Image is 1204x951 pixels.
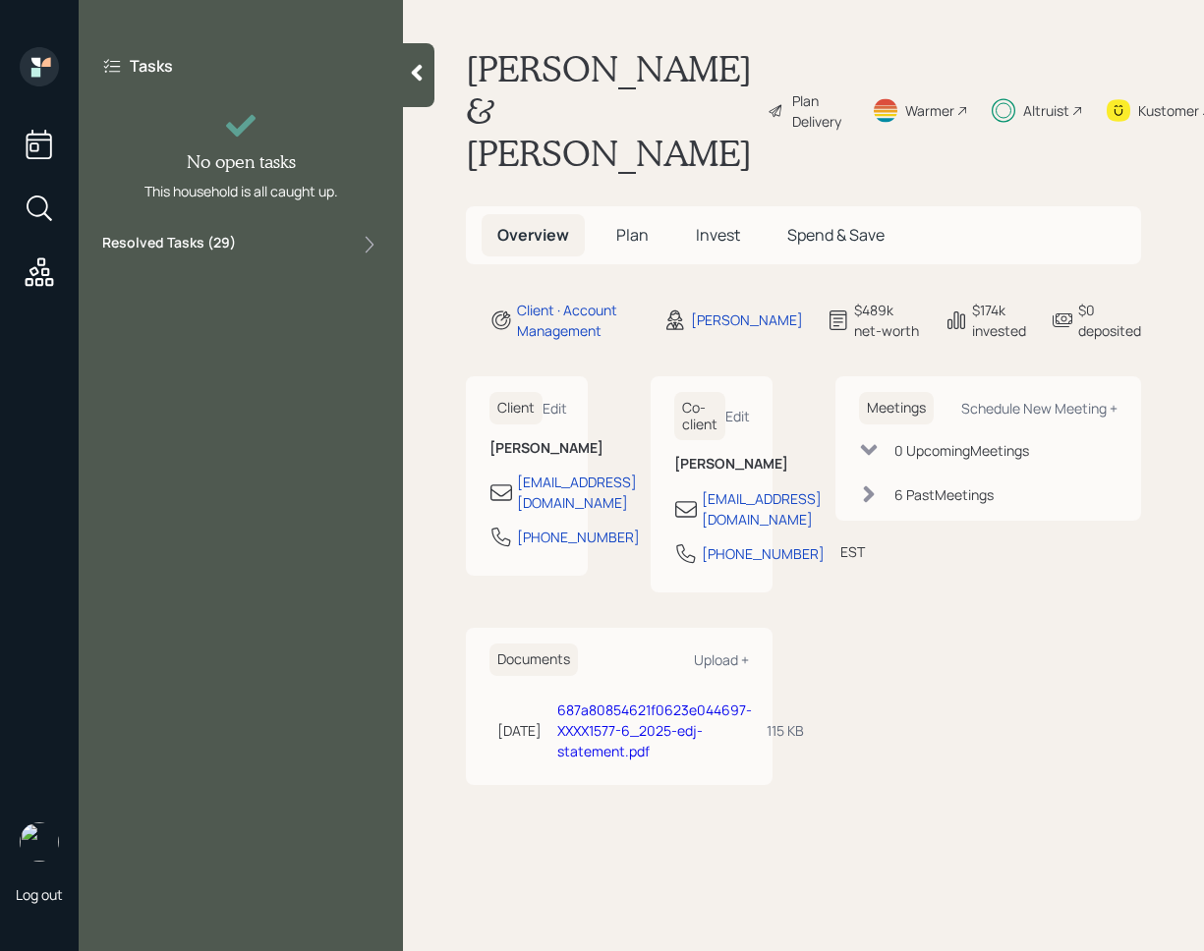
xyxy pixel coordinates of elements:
[616,224,649,246] span: Plan
[894,484,994,505] div: 6 Past Meeting s
[1023,100,1069,121] div: Altruist
[905,100,954,121] div: Warmer
[674,392,725,441] h6: Co-client
[787,224,885,246] span: Spend & Save
[696,224,740,246] span: Invest
[102,233,236,256] label: Resolved Tasks ( 29 )
[972,300,1027,341] div: $174k invested
[466,47,752,175] h1: [PERSON_NAME] & [PERSON_NAME]
[489,643,578,676] h6: Documents
[517,472,637,513] div: [EMAIL_ADDRESS][DOMAIN_NAME]
[543,399,567,418] div: Edit
[497,720,542,741] div: [DATE]
[854,300,921,341] div: $489k net-worth
[694,650,749,669] div: Upload +
[702,543,825,564] div: [PHONE_NUMBER]
[187,151,296,173] h4: No open tasks
[725,407,750,425] div: Edit
[517,527,640,547] div: [PHONE_NUMBER]
[859,392,934,424] h6: Meetings
[1138,100,1199,121] div: Kustomer
[894,440,1029,461] div: 0 Upcoming Meeting s
[792,90,848,132] div: Plan Delivery
[20,822,59,862] img: retirable_logo.png
[489,392,543,424] h6: Client
[1078,300,1141,341] div: $0 deposited
[961,399,1118,418] div: Schedule New Meeting +
[691,309,803,330] div: [PERSON_NAME]
[767,720,804,741] div: 115 KB
[674,456,749,473] h6: [PERSON_NAME]
[144,181,338,201] div: This household is all caught up.
[489,440,564,457] h6: [PERSON_NAME]
[517,300,640,341] div: Client · Account Management
[557,700,752,760] a: 687a80854621f0623e044697-XXXX1577-6_2025-edj-statement.pdf
[130,55,173,77] label: Tasks
[497,224,569,246] span: Overview
[702,488,822,530] div: [EMAIL_ADDRESS][DOMAIN_NAME]
[16,885,63,904] div: Log out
